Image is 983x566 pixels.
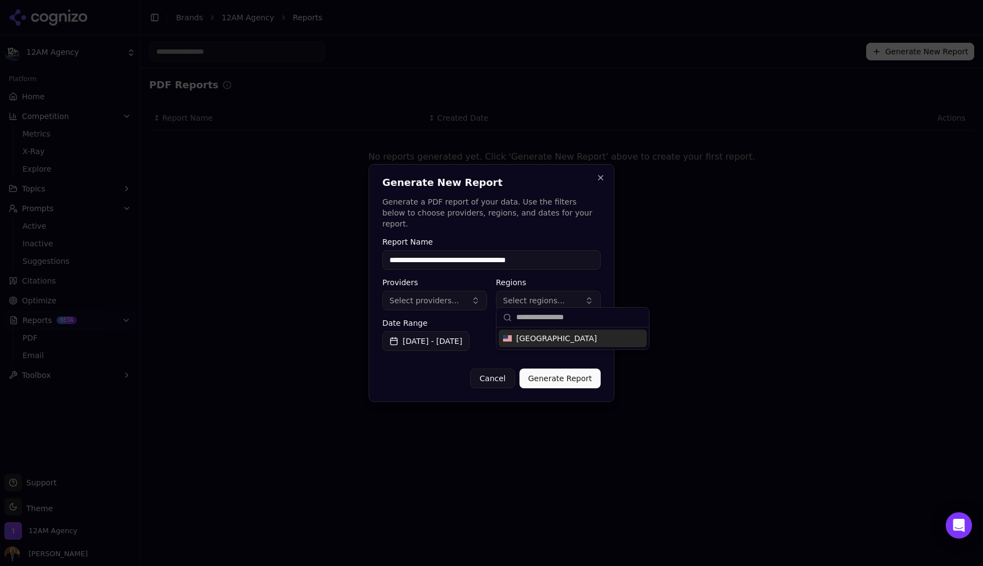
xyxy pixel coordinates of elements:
div: Suggestions [496,327,649,349]
label: Providers [382,279,487,286]
img: United States [503,334,512,343]
button: Generate Report [519,369,601,388]
span: Select regions... [503,295,565,306]
h2: Generate New Report [382,178,601,188]
p: Generate a PDF report of your data. Use the filters below to choose providers, regions, and dates... [382,196,601,229]
button: Cancel [470,369,515,388]
label: Regions [496,279,601,286]
label: Report Name [382,238,601,246]
span: Select providers... [389,295,459,306]
button: [DATE] - [DATE] [382,331,470,351]
span: [GEOGRAPHIC_DATA] [516,333,597,344]
label: Date Range [382,319,601,327]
